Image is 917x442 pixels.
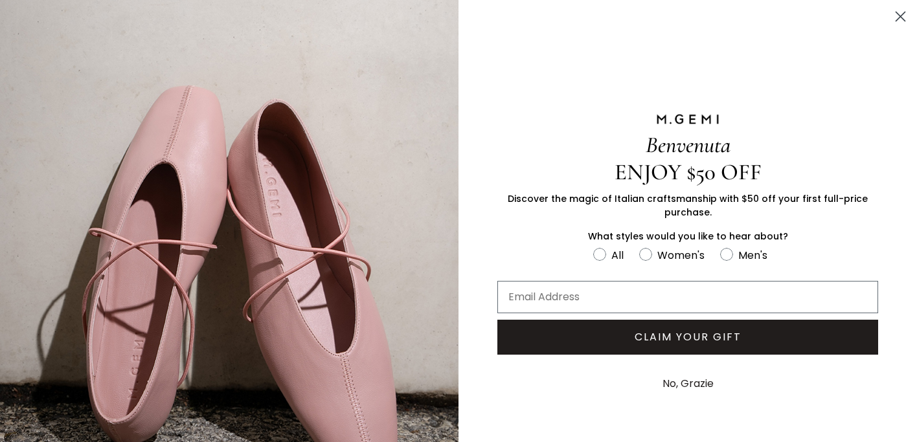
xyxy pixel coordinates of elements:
[657,247,705,263] div: Women's
[497,320,878,355] button: CLAIM YOUR GIFT
[588,230,788,243] span: What styles would you like to hear about?
[738,247,767,263] div: Men's
[508,192,868,219] span: Discover the magic of Italian craftsmanship with $50 off your first full-price purchase.
[646,131,730,159] span: Benvenuta
[611,247,624,263] div: All
[889,5,912,28] button: Close dialog
[615,159,762,186] span: ENJOY $50 OFF
[655,113,720,125] img: M.GEMI
[497,281,878,313] input: Email Address
[656,368,720,400] button: No, Grazie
